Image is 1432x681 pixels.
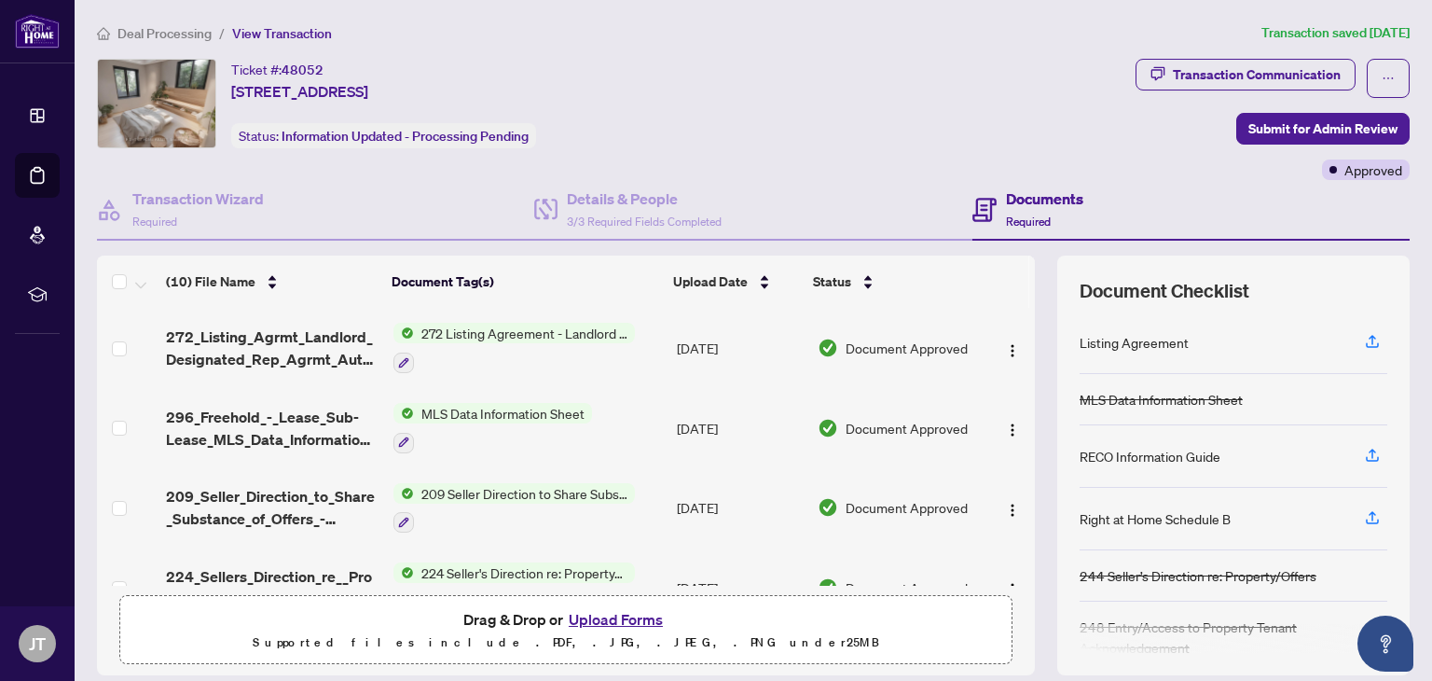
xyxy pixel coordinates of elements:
[669,548,810,628] td: [DATE]
[166,406,378,451] span: 296_Freehold_-_Lease_Sub-Lease_MLS_Data_Information_Form_-_PropTx-[PERSON_NAME].pdf
[132,215,177,229] span: Required
[117,25,212,42] span: Deal Processing
[393,483,635,534] button: Status Icon209 Seller Direction to Share Substance of Offers
[1005,582,1020,597] img: Logo
[673,271,748,292] span: Upload Date
[1080,565,1316,586] div: 244 Seller’s Direction re: Property/Offers
[414,403,592,424] span: MLS Data Information Sheet
[805,256,980,308] th: Status
[158,256,384,308] th: (10) File Name
[818,497,838,518] img: Document Status
[1080,617,1387,658] div: 248 Entry/Access to Property Tenant Acknowledgement
[669,388,810,468] td: [DATE]
[1080,332,1189,353] div: Listing Agreement
[1080,278,1249,304] span: Document Checklist
[282,128,529,145] span: Information Updated - Processing Pending
[15,14,60,49] img: logo
[232,25,332,42] span: View Transaction
[463,607,668,632] span: Drag & Drop or
[567,188,722,210] h4: Details & People
[846,418,968,438] span: Document Approved
[166,565,378,610] span: 224_Sellers_Direction_re__Property_Offers_-_Imp_Info_for_Seller_Ack_-_PropTx-[PERSON_NAME].pdf
[1006,215,1051,229] span: Required
[393,563,414,583] img: Status Icon
[1261,22,1410,44] article: Transaction saved [DATE]
[1236,113,1410,145] button: Submit for Admin Review
[98,60,215,147] img: IMG-C12328982_1.jpg
[818,577,838,598] img: Document Status
[669,308,810,388] td: [DATE]
[120,596,1012,665] span: Drag & Drop orUpload FormsSupported files include .PDF, .JPG, .JPEG, .PNG under25MB
[231,59,324,80] div: Ticket #:
[393,403,592,453] button: Status IconMLS Data Information Sheet
[1357,616,1413,672] button: Open asap
[1005,423,1020,438] img: Logo
[1006,188,1083,210] h4: Documents
[669,468,810,549] td: [DATE]
[97,27,110,40] span: home
[282,62,324,78] span: 48052
[384,256,667,308] th: Document Tag(s)
[1080,446,1220,466] div: RECO Information Guide
[414,323,635,343] span: 272 Listing Agreement - Landlord Designated Representation Agreement Authority to Offer for Lease
[567,215,722,229] span: 3/3 Required Fields Completed
[1136,59,1356,90] button: Transaction Communication
[1248,114,1398,144] span: Submit for Admin Review
[132,188,264,210] h4: Transaction Wizard
[414,563,635,583] span: 224 Seller's Direction re: Property/Offers - Important Information for Seller Acknowledgement
[846,338,968,358] span: Document Approved
[818,338,838,358] img: Document Status
[818,418,838,438] img: Document Status
[393,323,635,373] button: Status Icon272 Listing Agreement - Landlord Designated Representation Agreement Authority to Offe...
[846,577,968,598] span: Document Approved
[1080,389,1243,410] div: MLS Data Information Sheet
[666,256,805,308] th: Upload Date
[166,485,378,530] span: 209_Seller_Direction_to_Share_Substance_of_Offers_-_PropTx-[PERSON_NAME].pdf
[846,497,968,518] span: Document Approved
[393,483,414,504] img: Status Icon
[813,271,851,292] span: Status
[393,563,635,613] button: Status Icon224 Seller's Direction re: Property/Offers - Important Information for Seller Acknowle...
[1005,503,1020,518] img: Logo
[131,632,1000,654] p: Supported files include .PDF, .JPG, .JPEG, .PNG under 25 MB
[1005,343,1020,358] img: Logo
[414,483,635,504] span: 209 Seller Direction to Share Substance of Offers
[166,326,378,370] span: 272_Listing_Agrmt_Landlord_Designated_Rep_Agrmt_Auth_to_Offer_for_Lease_-_PropTx-[PERSON_NAME].pdf
[998,333,1027,363] button: Logo
[29,631,46,657] span: JT
[563,607,668,632] button: Upload Forms
[998,493,1027,522] button: Logo
[998,413,1027,443] button: Logo
[231,123,536,148] div: Status:
[1382,72,1395,85] span: ellipsis
[1344,160,1402,180] span: Approved
[393,403,414,424] img: Status Icon
[219,22,225,44] li: /
[393,323,414,343] img: Status Icon
[1080,508,1231,529] div: Right at Home Schedule B
[231,80,368,103] span: [STREET_ADDRESS]
[1173,60,1341,90] div: Transaction Communication
[166,271,255,292] span: (10) File Name
[998,573,1027,603] button: Logo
